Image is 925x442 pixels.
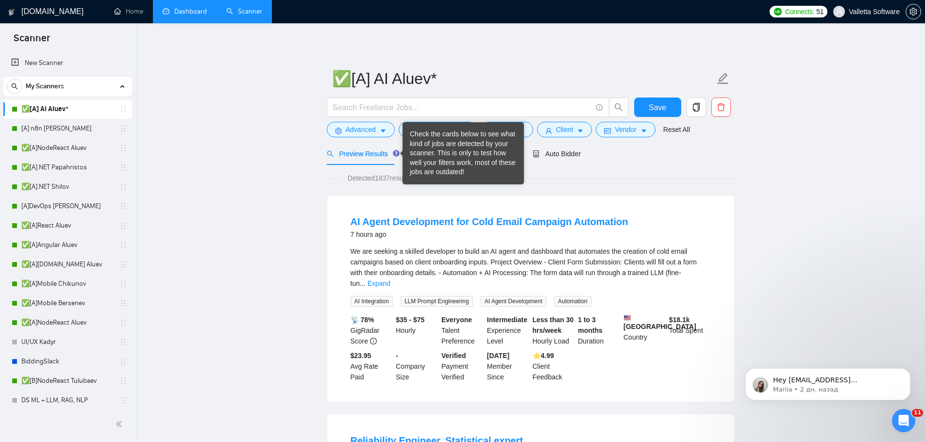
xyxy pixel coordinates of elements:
[21,158,114,177] a: ✅[A].NET Papahristos
[119,280,127,288] span: holder
[21,99,114,119] a: ✅[A] AI Aluev*
[119,338,127,346] span: holder
[351,316,374,324] b: 📡 78%
[485,314,531,346] div: Experience Level
[410,130,517,177] div: Check the cards below to see what kind of jobs are detected by your scanner. This is only to test...
[116,419,125,429] span: double-left
[21,371,114,391] a: ✅[B]NodeReact Tulubaev
[576,314,622,346] div: Duration
[687,98,706,117] button: copy
[687,103,706,112] span: copy
[119,299,127,307] span: holder
[21,391,114,410] a: DS ML + LLM, RAG, NLP
[349,350,394,382] div: Avg Rate Paid
[21,196,114,216] a: [A]DevOps [PERSON_NAME]
[351,246,711,289] div: We are seeking a skilled developer to build an AI agent and dashboard that automates the creation...
[119,261,127,268] span: holder
[327,150,334,157] span: search
[439,314,485,346] div: Talent Preference
[8,4,15,20] img: logo
[906,4,921,19] button: setting
[11,53,124,73] a: New Scanner
[622,314,667,346] div: Country
[533,150,581,158] span: Auto Bidder
[21,332,114,352] a: UI/UX Kadyr
[481,296,546,307] span: AI Agent Development
[351,229,628,240] div: 7 hours ago
[7,83,22,90] span: search
[370,338,377,344] span: info-circle
[634,98,681,117] button: Save
[604,127,611,134] span: idcard
[119,144,127,152] span: holder
[912,409,923,417] span: 11
[119,125,127,132] span: holder
[669,316,690,324] b: $ 18.1k
[667,314,713,346] div: Total Spent
[7,79,22,94] button: search
[21,313,114,332] a: ✅[A]NodeReact Aluev
[556,124,573,135] span: Client
[351,247,697,287] span: We are seeking a skilled developer to build an AI agent and dashboard that automates the creation...
[394,350,439,382] div: Company Size
[649,101,666,114] span: Save
[3,53,132,73] li: New Scanner
[349,314,394,346] div: GigRadar Score
[537,122,592,137] button: userClientcaret-down
[119,396,127,404] span: holder
[327,122,395,137] button: settingAdvancedcaret-down
[533,352,554,360] b: ⭐️ 4.99
[351,296,393,307] span: AI Integration
[531,314,576,346] div: Hourly Load
[533,316,574,334] b: Less than 30 hrs/week
[327,150,397,158] span: Preview Results
[119,183,127,191] span: holder
[119,377,127,385] span: holder
[351,216,628,227] a: AI Agent Development for Cold Email Campaign Automation
[21,235,114,255] a: ✅[A]Angular Aluev
[554,296,591,307] span: Automation
[712,103,730,112] span: delete
[663,124,690,135] a: Reset All
[396,316,424,324] b: $35 - $75
[624,314,631,321] img: 🇺🇸
[21,352,114,371] a: BiddingSlack
[717,72,729,85] span: edit
[487,316,527,324] b: Intermediate
[609,103,628,112] span: search
[380,127,387,134] span: caret-down
[596,122,655,137] button: idcardVendorcaret-down
[341,173,464,183] span: Detected 1837 results (2.24 seconds)
[774,8,782,16] img: upwork-logo.png
[21,216,114,235] a: ✅[A]React Aluev
[836,8,842,15] span: user
[577,127,584,134] span: caret-down
[545,127,552,134] span: user
[332,66,715,91] input: Scanner name...
[21,294,114,313] a: ✅[A]Mobile Bersenev
[623,314,696,330] b: [GEOGRAPHIC_DATA]
[439,350,485,382] div: Payment Verified
[609,98,628,117] button: search
[26,77,64,96] span: My Scanners
[596,104,603,111] span: info-circle
[394,314,439,346] div: Hourly
[401,296,473,307] span: LLM Prompt Engineering
[21,177,114,196] a: ✅[A].NET Shilov
[615,124,636,135] span: Vendor
[785,6,814,17] span: Connects:
[906,8,921,16] span: setting
[119,105,127,113] span: holder
[399,122,477,137] button: barsJob Categorycaret-down
[892,409,915,432] iframe: Intercom live chat
[441,316,472,324] b: Everyone
[816,6,824,17] span: 51
[346,124,376,135] span: Advanced
[578,316,603,334] b: 1 to 3 months
[226,7,262,16] a: searchScanner
[441,352,466,360] b: Verified
[531,350,576,382] div: Client Feedback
